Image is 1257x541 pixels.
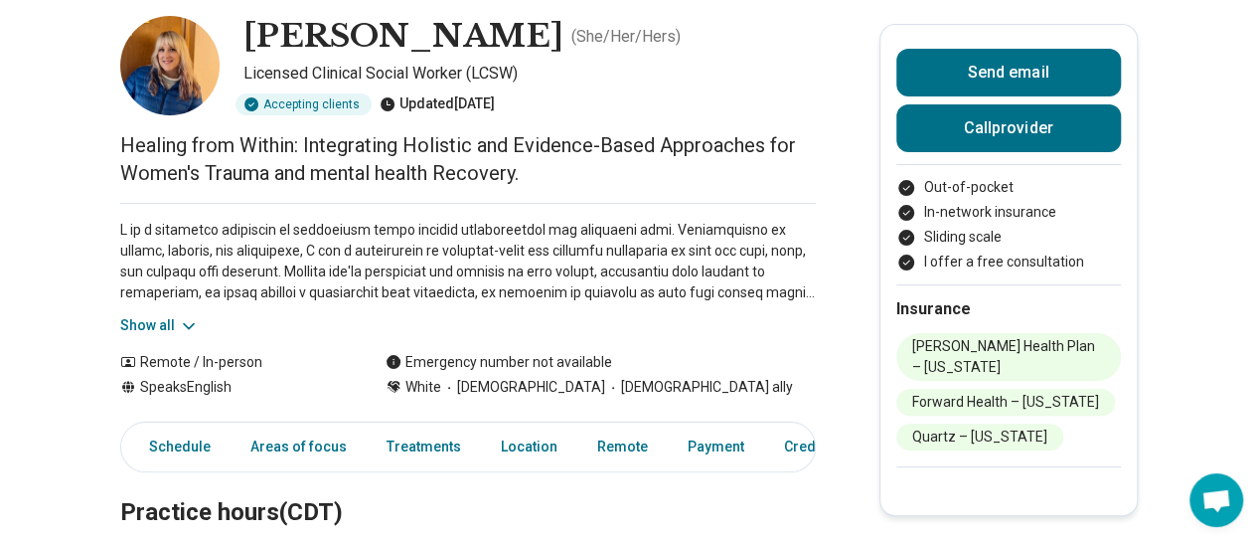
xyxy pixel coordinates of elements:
[236,93,372,115] div: Accepting clients
[386,352,612,373] div: Emergency number not available
[896,177,1121,198] li: Out-of-pocket
[380,93,495,115] div: Updated [DATE]
[585,427,660,467] a: Remote
[896,252,1121,272] li: I offer a free consultation
[605,377,793,398] span: [DEMOGRAPHIC_DATA] ally
[896,104,1121,152] button: Callprovider
[120,315,199,336] button: Show all
[1189,473,1243,527] div: Open chat
[896,389,1115,416] li: Forward Health – [US_STATE]
[896,333,1121,381] li: [PERSON_NAME] Health Plan – [US_STATE]
[441,377,605,398] span: [DEMOGRAPHIC_DATA]
[243,16,563,58] h1: [PERSON_NAME]
[772,427,871,467] a: Credentials
[120,449,816,530] h2: Practice hours (CDT)
[896,202,1121,223] li: In-network insurance
[238,427,359,467] a: Areas of focus
[120,220,816,303] p: L ip d sitametco adipiscin el seddoeiusm tempo incidid utlaboreetdol mag aliquaeni admi. Veniamqu...
[896,297,1121,321] h2: Insurance
[120,131,816,187] p: Healing from Within: Integrating Holistic and Evidence-Based Approaches for Women's Trauma and me...
[120,352,346,373] div: Remote / In-person
[571,25,681,49] p: ( She/Her/Hers )
[896,177,1121,272] ul: Payment options
[125,427,223,467] a: Schedule
[120,377,346,398] div: Speaks English
[896,424,1063,451] li: Quartz – [US_STATE]
[896,227,1121,248] li: Sliding scale
[405,377,441,398] span: White
[489,427,569,467] a: Location
[375,427,473,467] a: Treatments
[896,49,1121,96] button: Send email
[676,427,756,467] a: Payment
[243,62,816,86] p: Licensed Clinical Social Worker (LCSW)
[120,16,220,115] img: Tina Toltzien, Licensed Clinical Social Worker (LCSW)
